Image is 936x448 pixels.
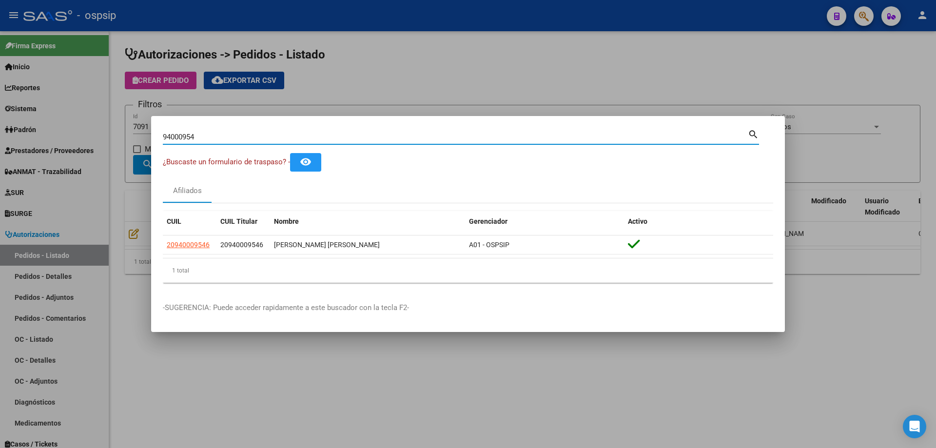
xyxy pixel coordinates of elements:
[163,258,773,283] div: 1 total
[216,211,270,232] datatable-header-cell: CUIL Titular
[274,217,299,225] span: Nombre
[167,217,181,225] span: CUIL
[270,211,465,232] datatable-header-cell: Nombre
[469,241,509,249] span: A01 - OSPSIP
[628,217,647,225] span: Activo
[163,157,290,166] span: ¿Buscaste un formulario de traspaso? -
[469,217,507,225] span: Gerenciador
[465,211,624,232] datatable-header-cell: Gerenciador
[163,211,216,232] datatable-header-cell: CUIL
[624,211,773,232] datatable-header-cell: Activo
[274,239,461,251] div: [PERSON_NAME] [PERSON_NAME]
[163,302,773,313] p: -SUGERENCIA: Puede acceder rapidamente a este buscador con la tecla F2-
[903,415,926,438] div: Open Intercom Messenger
[220,217,257,225] span: CUIL Titular
[173,185,202,196] div: Afiliados
[300,156,312,168] mat-icon: remove_red_eye
[220,241,263,249] span: 20940009546
[167,241,210,249] span: 20940009546
[748,128,759,139] mat-icon: search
